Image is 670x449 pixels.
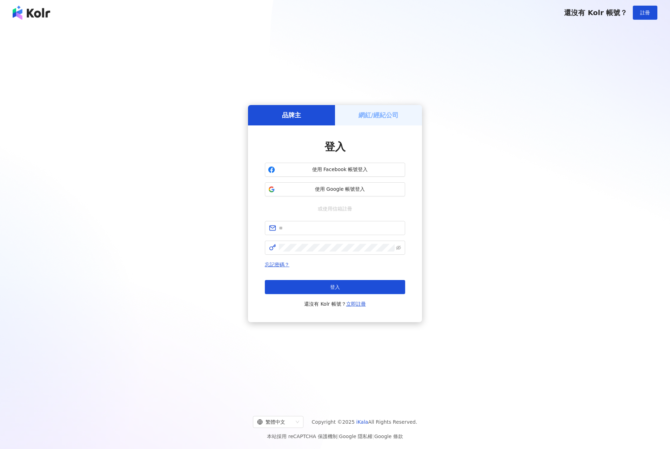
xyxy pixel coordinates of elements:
a: Google 條款 [374,434,403,439]
span: 或使用信箱註冊 [313,205,357,213]
h5: 網紅/經紀公司 [359,111,399,119]
span: 還沒有 Kolr 帳號？ [304,300,366,308]
div: 繁體中文 [257,416,293,428]
span: 註冊 [640,10,650,15]
a: 立即註冊 [346,301,366,307]
span: | [337,434,339,439]
span: eye-invisible [396,245,401,250]
img: logo [13,6,50,20]
h5: 品牌主 [282,111,301,119]
span: | [373,434,374,439]
button: 使用 Facebook 帳號登入 [265,163,405,177]
span: 本站採用 reCAPTCHA 保護機制 [267,432,403,441]
button: 登入 [265,280,405,294]
span: 登入 [330,284,340,290]
span: Copyright © 2025 All Rights Reserved. [312,418,417,426]
span: 登入 [324,141,346,153]
a: iKala [356,419,368,425]
button: 註冊 [633,6,657,20]
span: 使用 Google 帳號登入 [278,186,402,193]
span: 使用 Facebook 帳號登入 [278,166,402,173]
a: Google 隱私權 [339,434,373,439]
button: 使用 Google 帳號登入 [265,182,405,196]
a: 忘記密碼？ [265,262,289,267]
span: 還沒有 Kolr 帳號？ [564,8,627,17]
